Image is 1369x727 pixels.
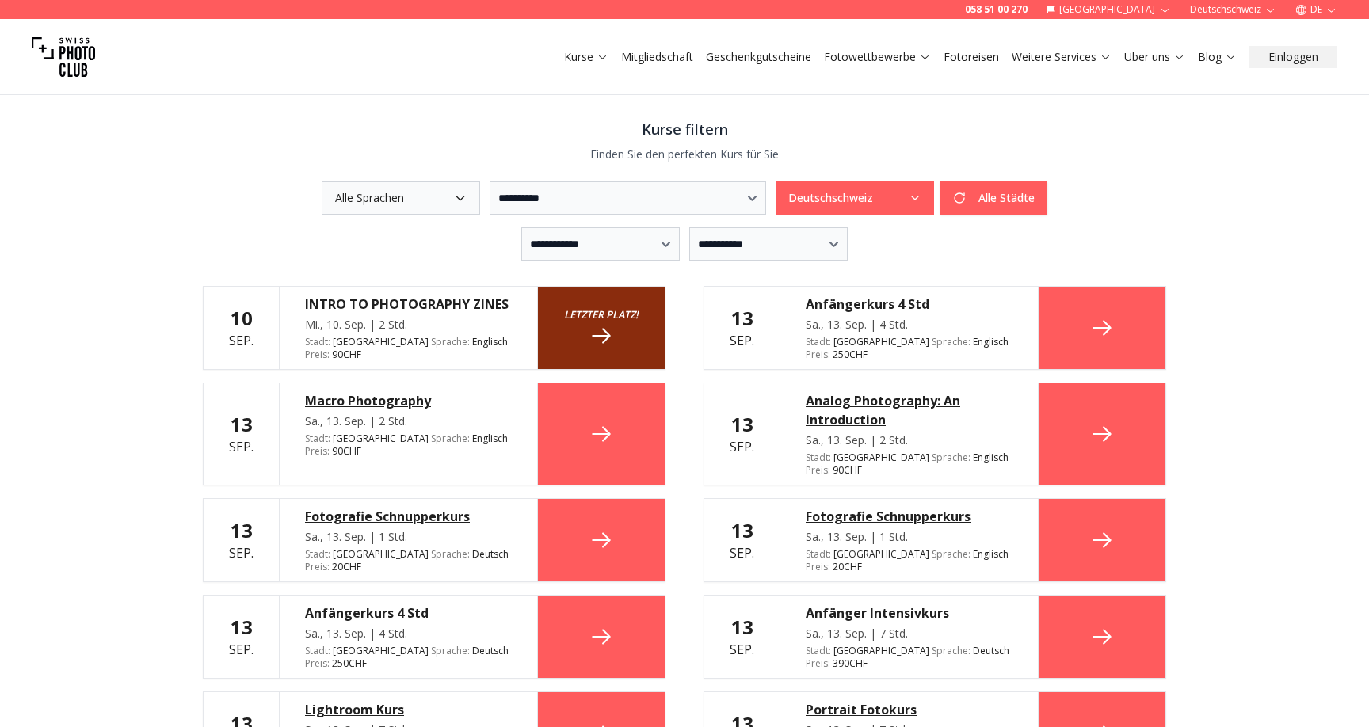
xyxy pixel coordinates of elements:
div: Sep. [730,306,754,350]
span: Sprache : [932,547,971,561]
b: 13 [731,517,753,543]
span: Preis : [305,348,330,361]
div: [GEOGRAPHIC_DATA] 90 CHF [806,451,1012,477]
div: Sep. [229,306,254,350]
span: Sprache : [932,335,971,348]
button: Über uns [1118,46,1192,68]
span: Sprache : [932,451,971,464]
span: Preis : [305,657,330,670]
a: Fotografie Schnupperkurs [305,507,512,526]
span: Sprache : [431,432,470,445]
div: [GEOGRAPHIC_DATA] 20 CHF [806,548,1012,573]
span: Stadt : [806,451,831,464]
b: 13 [231,411,253,437]
a: Lightroom Kurs [305,700,512,719]
span: Preis : [305,560,330,573]
h3: Kurse filtern [203,118,1166,140]
p: Finden Sie den perfekten Kurs für Sie [203,147,1166,162]
div: Sa., 13. Sep. | 7 Std. [806,626,1012,641]
span: Stadt : [305,547,330,561]
span: Englisch [973,336,1009,348]
b: 10 [231,305,253,331]
div: [GEOGRAPHIC_DATA] 90 CHF [305,336,512,361]
span: Stadt : [305,335,330,348]
a: Letzter platz! [538,287,665,369]
a: Weitere Services [1012,49,1112,65]
a: Blog [1198,49,1237,65]
span: Deutsch [472,548,509,561]
a: Fotografie Schnupperkurs [806,507,1012,526]
span: Sprache : [431,547,470,561]
span: Sprache : [431,644,470,657]
span: Stadt : [806,335,831,348]
span: Stadt : [806,644,831,657]
div: [GEOGRAPHIC_DATA] 250 CHF [806,336,1012,361]
div: Sep. [730,615,754,659]
span: Sprache : [932,644,971,657]
a: Macro Photography [305,391,512,410]
button: Kurse [558,46,615,68]
span: Preis : [806,348,830,361]
button: Alle Städte [940,181,1047,215]
span: Preis : [305,444,330,458]
span: Preis : [806,560,830,573]
button: Alle Sprachen [322,181,480,215]
div: Sa., 13. Sep. | 2 Std. [305,413,512,429]
div: Sep. [229,518,254,562]
a: Anfängerkurs 4 Std [305,603,512,622]
a: 058 51 00 270 [965,3,1028,16]
a: INTRO TO PHOTOGRAPHY ZINES [305,295,512,314]
b: 13 [731,614,753,640]
span: Deutsch [472,645,509,657]
div: Mi., 10. Sep. | 2 Std. [305,317,512,333]
div: Sa., 13. Sep. | 4 Std. [305,626,512,641]
span: Englisch [973,451,1009,464]
span: Deutsch [973,645,1009,657]
button: Einloggen [1249,46,1337,68]
div: [GEOGRAPHIC_DATA] 250 CHF [305,645,512,670]
a: Fotoreisen [944,49,999,65]
b: 13 [231,614,253,640]
span: Preis : [806,463,830,477]
a: Mitgliedschaft [621,49,693,65]
div: [GEOGRAPHIC_DATA] 90 CHF [305,432,512,458]
span: Preis : [806,657,830,670]
img: Swiss photo club [32,25,95,89]
a: Analog Photography: An Introduction [806,391,1012,429]
div: Sa., 13. Sep. | 2 Std. [806,432,1012,448]
div: [GEOGRAPHIC_DATA] 390 CHF [806,645,1012,670]
a: Anfänger Intensivkurs [806,603,1012,622]
div: Sep. [229,412,254,456]
div: Sa., 13. Sep. | 1 Std. [305,529,512,545]
small: Letzter platz! [564,307,639,322]
div: Sa., 13. Sep. | 1 Std. [806,529,1012,545]
button: Blog [1192,46,1243,68]
a: Anfängerkurs 4 Std [806,295,1012,314]
a: Portrait Fotokurs [806,700,1012,719]
b: 13 [731,305,753,331]
button: Fotoreisen [937,46,1005,68]
div: [GEOGRAPHIC_DATA] 20 CHF [305,548,512,573]
button: Geschenkgutscheine [700,46,818,68]
span: Englisch [973,548,1009,561]
span: Englisch [472,432,508,445]
div: Sep. [229,615,254,659]
a: Geschenkgutscheine [706,49,811,65]
b: 13 [231,517,253,543]
a: Fotowettbewerbe [824,49,931,65]
span: Sprache : [431,335,470,348]
button: Weitere Services [1005,46,1118,68]
button: Mitgliedschaft [615,46,700,68]
span: Stadt : [305,644,330,657]
div: Sep. [730,518,754,562]
span: Stadt : [806,547,831,561]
